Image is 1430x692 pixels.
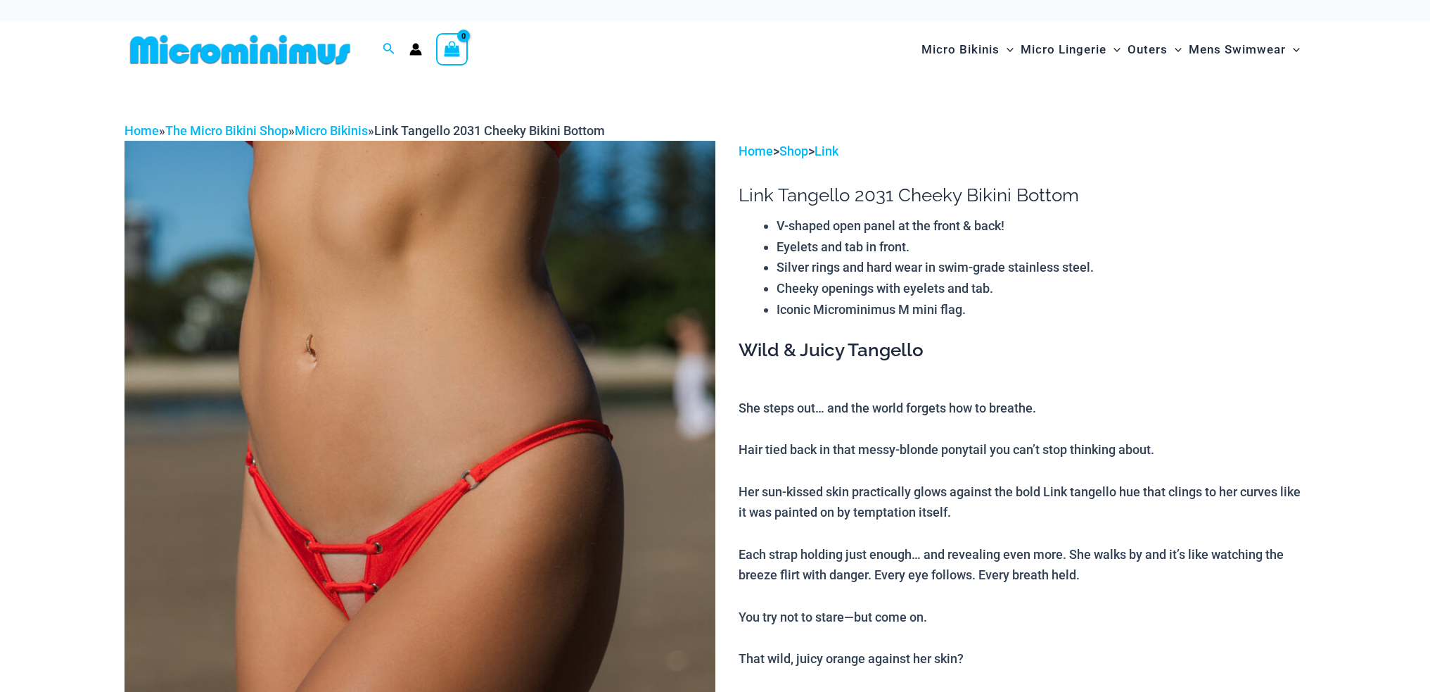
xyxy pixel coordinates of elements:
[777,237,1305,258] li: Eyelets and tab in front.
[374,123,605,138] span: Link Tangello 2031 Cheeky Bikini Bottom
[921,32,1000,68] span: Micro Bikinis
[409,43,422,56] a: Account icon link
[1168,32,1182,68] span: Menu Toggle
[777,257,1305,278] li: Silver rings and hard wear in swim-grade stainless steel.
[739,141,1305,162] p: > >
[383,41,395,58] a: Search icon link
[125,123,605,138] span: » » »
[739,339,1305,363] h3: Wild & Juicy Tangello
[125,123,159,138] a: Home
[1185,28,1303,71] a: Mens SwimwearMenu ToggleMenu Toggle
[777,299,1305,320] li: Iconic Microminimus M mini flag.
[739,184,1305,206] h1: Link Tangello 2031 Cheeky Bikini Bottom
[1124,28,1185,71] a: OutersMenu ToggleMenu Toggle
[1021,32,1106,68] span: Micro Lingerie
[815,144,838,158] a: Link
[777,215,1305,237] li: V-shaped open panel at the front & back!
[1128,32,1168,68] span: Outers
[1000,32,1014,68] span: Menu Toggle
[165,123,288,138] a: The Micro Bikini Shop
[295,123,368,138] a: Micro Bikinis
[918,28,1017,71] a: Micro BikinisMenu ToggleMenu Toggle
[916,26,1306,73] nav: Site Navigation
[436,33,468,65] a: View Shopping Cart, empty
[125,34,356,65] img: MM SHOP LOGO FLAT
[777,278,1305,299] li: Cheeky openings with eyelets and tab.
[1017,28,1124,71] a: Micro LingerieMenu ToggleMenu Toggle
[779,144,808,158] a: Shop
[1189,32,1286,68] span: Mens Swimwear
[739,144,773,158] a: Home
[1286,32,1300,68] span: Menu Toggle
[1106,32,1121,68] span: Menu Toggle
